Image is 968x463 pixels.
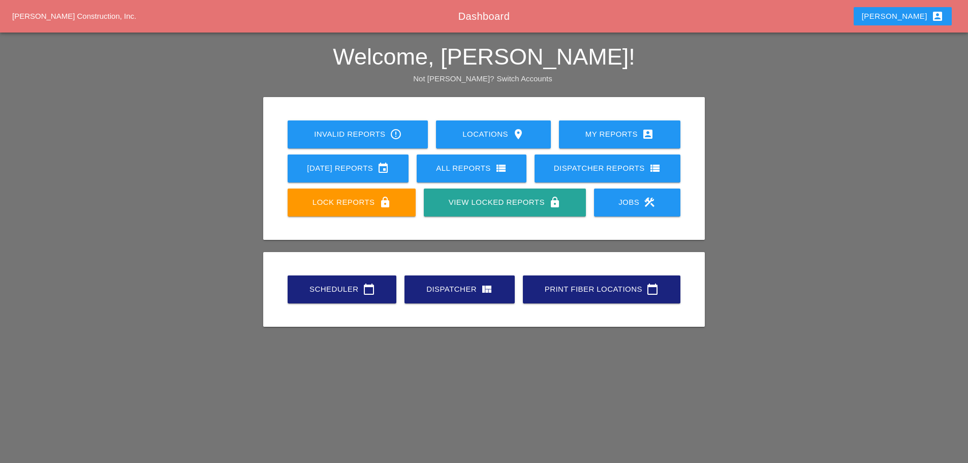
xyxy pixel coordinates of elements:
[523,275,680,303] a: Print Fiber Locations
[559,120,680,148] a: My Reports
[379,196,391,208] i: lock
[452,128,534,140] div: Locations
[610,196,664,208] div: Jobs
[594,189,680,217] a: Jobs
[458,11,510,22] span: Dashboard
[436,120,550,148] a: Locations
[495,162,507,174] i: view_list
[539,283,664,295] div: Print Fiber Locations
[288,275,396,303] a: Scheduler
[643,196,655,208] i: construction
[549,196,561,208] i: lock
[535,155,680,182] a: Dispatcher Reports
[288,189,416,217] a: Lock Reports
[481,283,493,295] i: view_quilt
[304,196,399,208] div: Lock Reports
[421,283,498,295] div: Dispatcher
[288,155,409,182] a: [DATE] Reports
[854,7,952,25] button: [PERSON_NAME]
[440,196,569,208] div: View Locked Reports
[512,128,524,140] i: location_on
[497,74,552,83] a: Switch Accounts
[424,189,585,217] a: View Locked Reports
[288,120,428,148] a: Invalid Reports
[649,162,661,174] i: view_list
[12,12,136,20] a: [PERSON_NAME] Construction, Inc.
[642,128,654,140] i: account_box
[404,275,515,303] a: Dispatcher
[433,162,510,174] div: All Reports
[377,162,389,174] i: event
[862,10,944,22] div: [PERSON_NAME]
[304,283,380,295] div: Scheduler
[931,10,944,22] i: account_box
[413,74,494,83] span: Not [PERSON_NAME]?
[551,162,664,174] div: Dispatcher Reports
[575,128,664,140] div: My Reports
[646,283,659,295] i: calendar_today
[304,128,412,140] div: Invalid Reports
[390,128,402,140] i: error_outline
[304,162,392,174] div: [DATE] Reports
[417,155,526,182] a: All Reports
[363,283,375,295] i: calendar_today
